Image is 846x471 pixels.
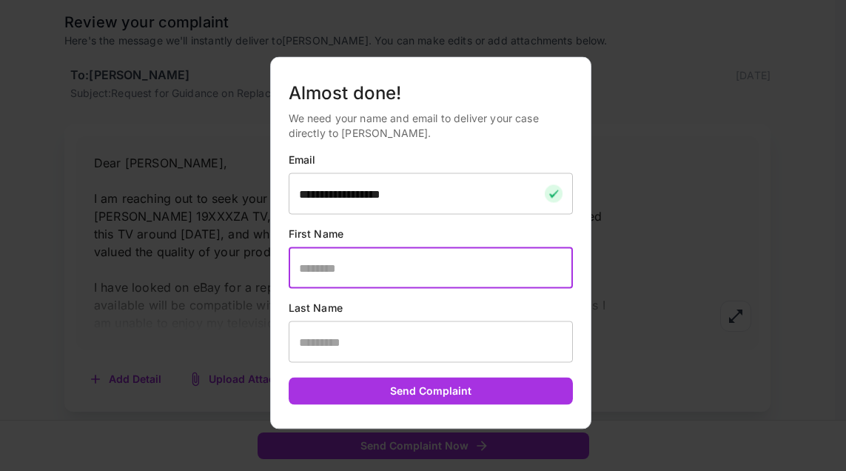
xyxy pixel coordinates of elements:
[289,81,573,105] h5: Almost done!
[289,378,573,405] button: Send Complaint
[289,227,573,241] p: First Name
[545,185,563,203] img: checkmark
[289,111,573,141] p: We need your name and email to deliver your case directly to [PERSON_NAME].
[289,301,573,315] p: Last Name
[289,153,573,167] p: Email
